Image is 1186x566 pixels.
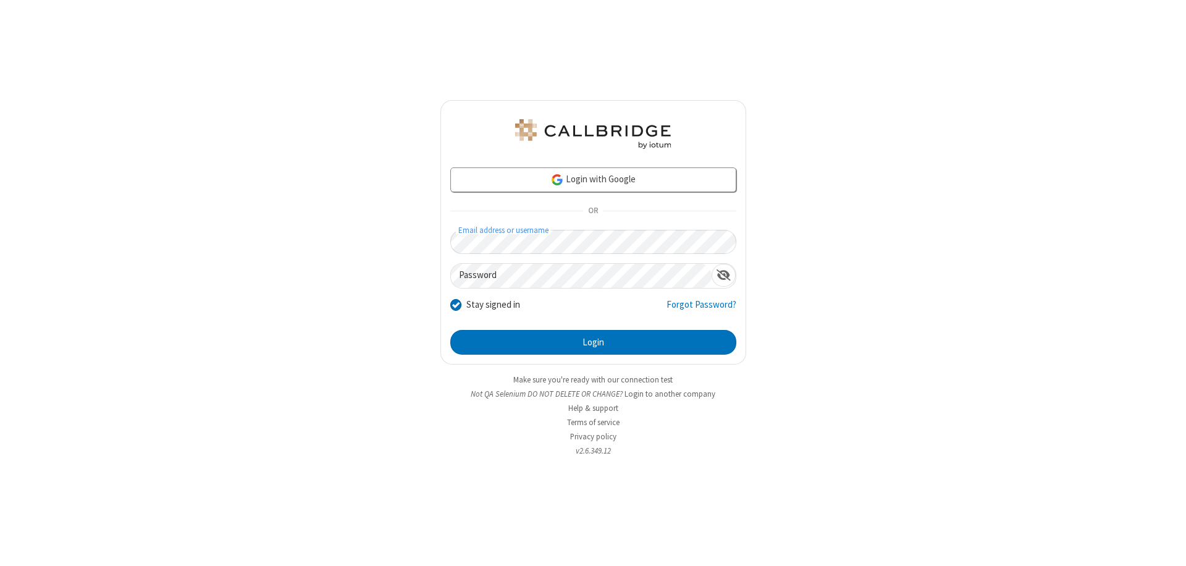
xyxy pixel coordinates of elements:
a: Help & support [568,403,618,413]
span: OR [583,203,603,220]
button: Login [450,330,736,355]
a: Privacy policy [570,431,616,442]
img: QA Selenium DO NOT DELETE OR CHANGE [513,119,673,149]
button: Login to another company [625,388,715,400]
li: Not QA Selenium DO NOT DELETE OR CHANGE? [440,388,746,400]
li: v2.6.349.12 [440,445,746,457]
input: Email address or username [450,230,736,254]
div: Show password [712,264,736,287]
a: Terms of service [567,417,620,428]
a: Forgot Password? [667,298,736,321]
label: Stay signed in [466,298,520,312]
img: google-icon.png [550,173,564,187]
a: Login with Google [450,167,736,192]
input: Password [451,264,712,288]
a: Make sure you're ready with our connection test [513,374,673,385]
